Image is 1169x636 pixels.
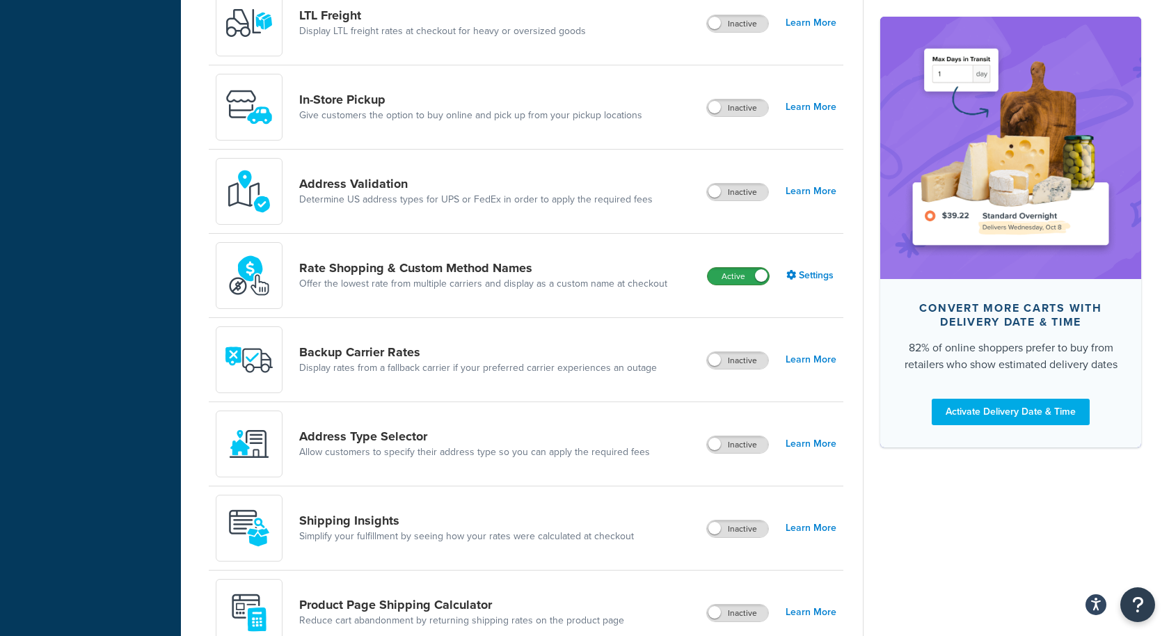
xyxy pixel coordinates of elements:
[299,24,586,38] a: Display LTL freight rates at checkout for heavy or oversized goods
[786,13,836,33] a: Learn More
[299,8,586,23] a: LTL Freight
[299,109,642,122] a: Give customers the option to buy online and pick up from your pickup locations
[299,429,650,444] a: Address Type Selector
[902,301,1119,328] div: Convert more carts with delivery date & time
[299,597,624,612] a: Product Page Shipping Calculator
[225,335,273,384] img: icon-duo-feat-backup-carrier-4420b188.png
[299,530,634,543] a: Simplify your fulfillment by seeing how your rates were calculated at checkout
[786,266,836,285] a: Settings
[225,504,273,552] img: Acw9rhKYsOEjAAAAAElFTkSuQmCC
[299,614,624,628] a: Reduce cart abandonment by returning shipping rates on the product page
[225,420,273,468] img: wNXZ4XiVfOSSwAAAABJRU5ErkJggg==
[299,277,667,291] a: Offer the lowest rate from multiple carriers and display as a custom name at checkout
[707,605,768,621] label: Inactive
[299,513,634,528] a: Shipping Insights
[299,445,650,459] a: Allow customers to specify their address type so you can apply the required fees
[299,344,657,360] a: Backup Carrier Rates
[932,398,1090,424] a: Activate Delivery Date & Time
[299,92,642,107] a: In-Store Pickup
[225,83,273,132] img: wfgcfpwTIucLEAAAAASUVORK5CYII=
[786,434,836,454] a: Learn More
[902,339,1119,372] div: 82% of online shoppers prefer to buy from retailers who show estimated delivery dates
[707,436,768,453] label: Inactive
[299,361,657,375] a: Display rates from a fallback carrier if your preferred carrier experiences an outage
[225,167,273,216] img: kIG8fy0lQAAAABJRU5ErkJggg==
[707,15,768,32] label: Inactive
[786,603,836,622] a: Learn More
[901,38,1120,257] img: feature-image-ddt-36eae7f7280da8017bfb280eaccd9c446f90b1fe08728e4019434db127062ab4.png
[299,176,653,191] a: Address Validation
[708,268,769,285] label: Active
[707,352,768,369] label: Inactive
[707,520,768,537] label: Inactive
[299,260,667,276] a: Rate Shopping & Custom Method Names
[786,182,836,201] a: Learn More
[786,97,836,117] a: Learn More
[225,251,273,300] img: icon-duo-feat-rate-shopping-ecdd8bed.png
[786,518,836,538] a: Learn More
[299,193,653,207] a: Determine US address types for UPS or FedEx in order to apply the required fees
[1120,587,1155,622] button: Open Resource Center
[786,350,836,369] a: Learn More
[707,184,768,200] label: Inactive
[707,100,768,116] label: Inactive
